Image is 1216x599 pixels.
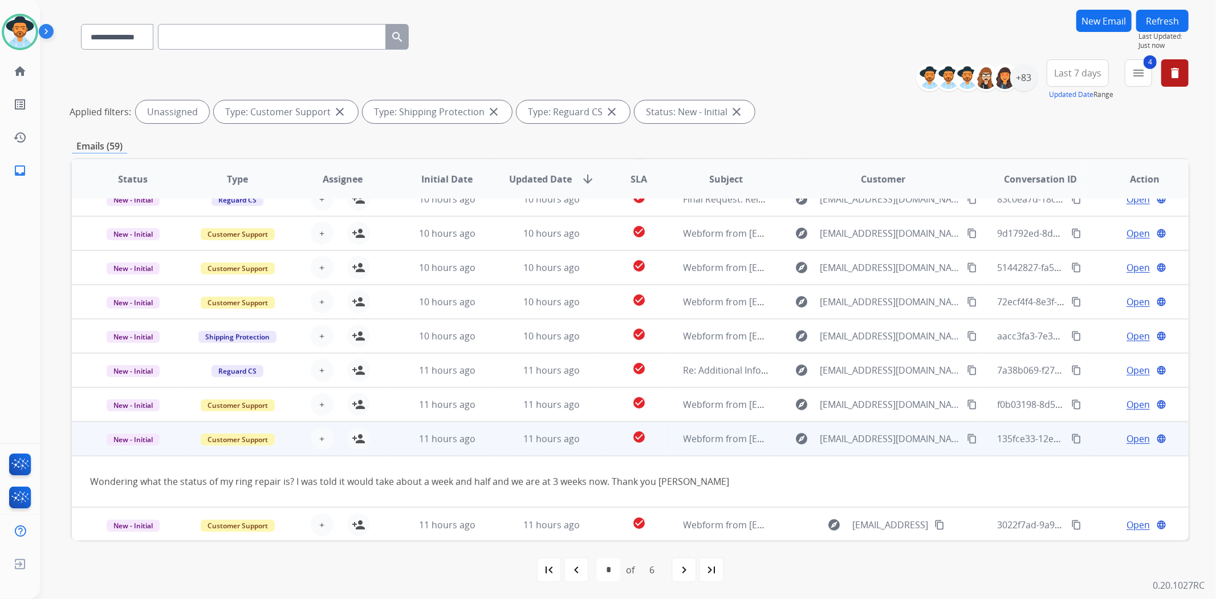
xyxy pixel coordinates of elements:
[967,331,977,341] mat-icon: content_copy
[391,30,404,44] mat-icon: search
[419,227,475,240] span: 10 hours ago
[311,427,334,450] button: +
[1076,10,1132,32] button: New Email
[311,393,334,416] button: +
[72,139,127,153] p: Emails (59)
[13,98,27,111] mat-icon: list_alt
[319,518,324,532] span: +
[998,296,1165,308] span: 72ecf4f4-8e3f-4d93-8bec-850b95a8dfdc
[1010,64,1038,91] div: +83
[684,296,942,308] span: Webform from [EMAIL_ADDRESS][DOMAIN_NAME] on [DATE]
[1071,194,1081,204] mat-icon: content_copy
[684,261,942,274] span: Webform from [EMAIL_ADDRESS][DOMAIN_NAME] on [DATE]
[1156,434,1166,444] mat-icon: language
[1126,432,1150,446] span: Open
[705,563,718,577] mat-icon: last_page
[795,192,808,206] mat-icon: explore
[201,520,275,532] span: Customer Support
[319,432,324,446] span: +
[523,296,580,308] span: 10 hours ago
[684,398,942,411] span: Webform from [EMAIL_ADDRESS][DOMAIN_NAME] on [DATE]
[1156,228,1166,238] mat-icon: language
[1084,159,1189,199] th: Action
[820,295,960,309] span: [EMAIL_ADDRESS][DOMAIN_NAME]
[632,293,646,307] mat-icon: check_circle
[1136,10,1189,32] button: Refresh
[352,192,365,206] mat-icon: person_add
[212,194,263,206] span: Reguard CS
[967,297,977,307] mat-icon: content_copy
[201,297,275,309] span: Customer Support
[13,64,27,78] mat-icon: home
[352,363,365,377] mat-icon: person_add
[967,228,977,238] mat-icon: content_copy
[626,563,635,577] div: of
[201,262,275,274] span: Customer Support
[684,432,942,445] span: Webform from [EMAIL_ADDRESS][DOMAIN_NAME] on [DATE]
[1156,365,1166,375] mat-icon: language
[640,558,664,581] div: 6
[542,563,556,577] mat-icon: first_page
[820,329,960,343] span: [EMAIL_ADDRESS][DOMAIN_NAME]
[998,519,1167,531] span: 3022f7ad-9a92-4d7f-8b74-88bfbe38f711
[1071,365,1081,375] mat-icon: content_copy
[1071,434,1081,444] mat-icon: content_copy
[118,172,148,186] span: Status
[795,261,808,274] mat-icon: explore
[523,364,580,377] span: 11 hours ago
[795,398,808,411] mat-icon: explore
[581,172,595,186] mat-icon: arrow_downward
[998,227,1169,240] span: 9d1792ed-8dc1-495c-9526-fef40ae5cd70
[107,262,160,274] span: New - Initial
[323,172,363,186] span: Assignee
[311,325,334,347] button: +
[998,330,1170,342] span: aacc3fa3-7e33-4156-87c2-44dc7d195244
[605,105,619,119] mat-icon: close
[13,164,27,177] mat-icon: inbox
[201,399,275,411] span: Customer Support
[1004,172,1077,186] span: Conversation ID
[4,16,36,48] img: avatar
[352,518,365,532] mat-icon: person_add
[419,296,475,308] span: 10 hours ago
[107,365,160,377] span: New - Initial
[1156,399,1166,410] mat-icon: language
[319,192,324,206] span: +
[419,519,475,531] span: 11 hours ago
[1126,261,1150,274] span: Open
[795,363,808,377] mat-icon: explore
[419,330,475,342] span: 10 hours ago
[1054,71,1101,75] span: Last 7 days
[523,330,580,342] span: 10 hours ago
[1071,331,1081,341] mat-icon: content_copy
[419,193,475,205] span: 10 hours ago
[1126,518,1150,532] span: Open
[684,227,942,240] span: Webform from [EMAIL_ADDRESS][DOMAIN_NAME] on [DATE]
[709,172,743,186] span: Subject
[201,228,275,240] span: Customer Support
[820,192,960,206] span: [EMAIL_ADDRESS][DOMAIN_NAME]
[1156,297,1166,307] mat-icon: language
[319,329,324,343] span: +
[635,100,755,123] div: Status: New - Initial
[1138,41,1189,50] span: Just now
[419,364,475,377] span: 11 hours ago
[1132,66,1145,80] mat-icon: menu
[319,295,324,309] span: +
[998,261,1173,274] span: 51442827-fa59-4443-9a3d-679872aa4bbd
[852,518,928,532] span: [EMAIL_ADDRESS]
[352,432,365,446] mat-icon: person_add
[1138,32,1189,41] span: Last Updated:
[684,330,942,342] span: Webform from [EMAIL_ADDRESS][DOMAIN_NAME] on [DATE]
[1049,90,1113,99] span: Range
[319,398,324,411] span: +
[820,398,960,411] span: [EMAIL_ADDRESS][DOMAIN_NAME]
[1156,194,1166,204] mat-icon: language
[212,365,263,377] span: Reguard CS
[523,519,580,531] span: 11 hours ago
[632,430,646,444] mat-icon: check_circle
[1071,297,1081,307] mat-icon: content_copy
[311,222,334,245] button: +
[795,432,808,446] mat-icon: explore
[820,226,960,240] span: [EMAIL_ADDRESS][DOMAIN_NAME]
